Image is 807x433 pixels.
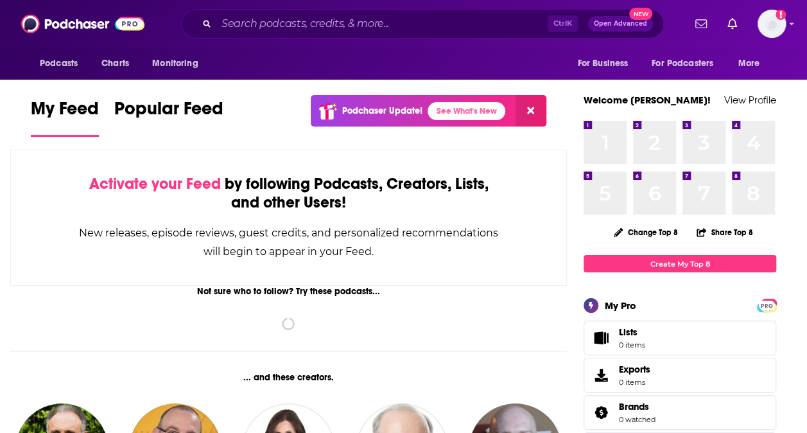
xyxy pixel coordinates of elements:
a: Welcome [PERSON_NAME]! [584,94,711,106]
span: Brands [619,401,649,412]
div: New releases, episode reviews, guest credits, and personalized recommendations will begin to appe... [75,224,502,261]
a: Brands [619,401,655,412]
span: Ctrl K [548,15,578,32]
span: Lists [619,326,638,338]
span: My Feed [31,98,99,127]
a: Lists [584,321,776,355]
span: New [629,8,652,20]
span: 0 items [619,340,645,349]
a: 0 watched [619,415,655,424]
span: Exports [619,364,650,375]
span: Podcasts [40,55,78,73]
a: Create My Top 8 [584,255,776,272]
a: Charts [93,51,137,76]
div: My Pro [605,299,636,312]
div: by following Podcasts, Creators, Lists, and other Users! [75,175,502,212]
button: Change Top 8 [606,224,686,240]
button: open menu [143,51,214,76]
button: Open AdvancedNew [588,16,653,31]
span: Popular Feed [114,98,223,127]
img: Podchaser - Follow, Share and Rate Podcasts [21,12,144,36]
a: Exports [584,358,776,393]
span: Brands [584,395,776,430]
a: Popular Feed [114,98,223,137]
button: open menu [568,51,644,76]
p: Podchaser Update! [342,105,422,116]
button: open menu [31,51,94,76]
a: Brands [588,403,614,421]
svg: Add a profile image [776,10,786,20]
a: See What's New [428,102,505,120]
button: open menu [729,51,776,76]
span: Exports [588,366,614,384]
span: PRO [759,301,774,310]
span: Charts [101,55,129,73]
div: ... and these creators. [10,372,567,383]
span: More [738,55,760,73]
input: Search podcasts, credits, & more... [216,13,548,34]
span: For Podcasters [652,55,713,73]
a: My Feed [31,98,99,137]
span: Lists [588,329,614,347]
button: Show profile menu [758,10,786,38]
a: PRO [759,300,774,310]
span: Activate your Feed [89,174,220,193]
button: open menu [643,51,732,76]
a: View Profile [724,94,776,106]
span: 0 items [619,378,650,387]
a: Show notifications dropdown [722,13,742,35]
span: Logged in as alisontucker [758,10,786,38]
a: Show notifications dropdown [690,13,712,35]
div: Not sure who to follow? Try these podcasts... [10,286,567,297]
span: Monitoring [152,55,198,73]
div: Search podcasts, credits, & more... [181,9,664,39]
span: Open Advanced [594,21,647,27]
span: Lists [619,326,645,338]
span: For Business [577,55,628,73]
button: Share Top 8 [696,220,754,245]
img: User Profile [758,10,786,38]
